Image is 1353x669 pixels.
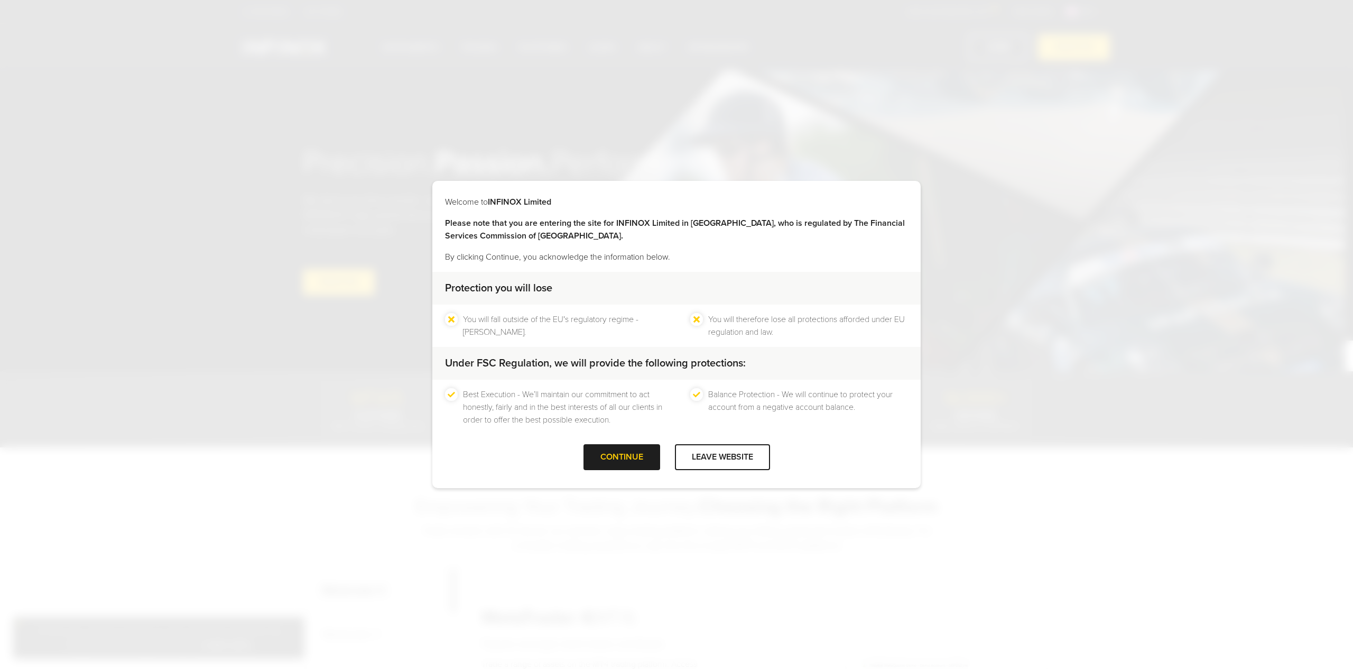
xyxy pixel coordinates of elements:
strong: INFINOX Limited [488,197,551,207]
li: Balance Protection - We will continue to protect your account from a negative account balance. [708,388,908,426]
strong: Protection you will lose [445,282,552,295]
strong: Please note that you are entering the site for INFINOX Limited in [GEOGRAPHIC_DATA], who is regul... [445,218,905,241]
strong: Under FSC Regulation, we will provide the following protections: [445,357,746,370]
p: Welcome to [445,196,908,208]
li: You will fall outside of the EU's regulatory regime - [PERSON_NAME]. [463,313,663,338]
p: By clicking Continue, you acknowledge the information below. [445,251,908,263]
div: CONTINUE [583,444,660,470]
li: Best Execution - We’ll maintain our commitment to act honestly, fairly and in the best interests ... [463,388,663,426]
li: You will therefore lose all protections afforded under EU regulation and law. [708,313,908,338]
div: LEAVE WEBSITE [675,444,770,470]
